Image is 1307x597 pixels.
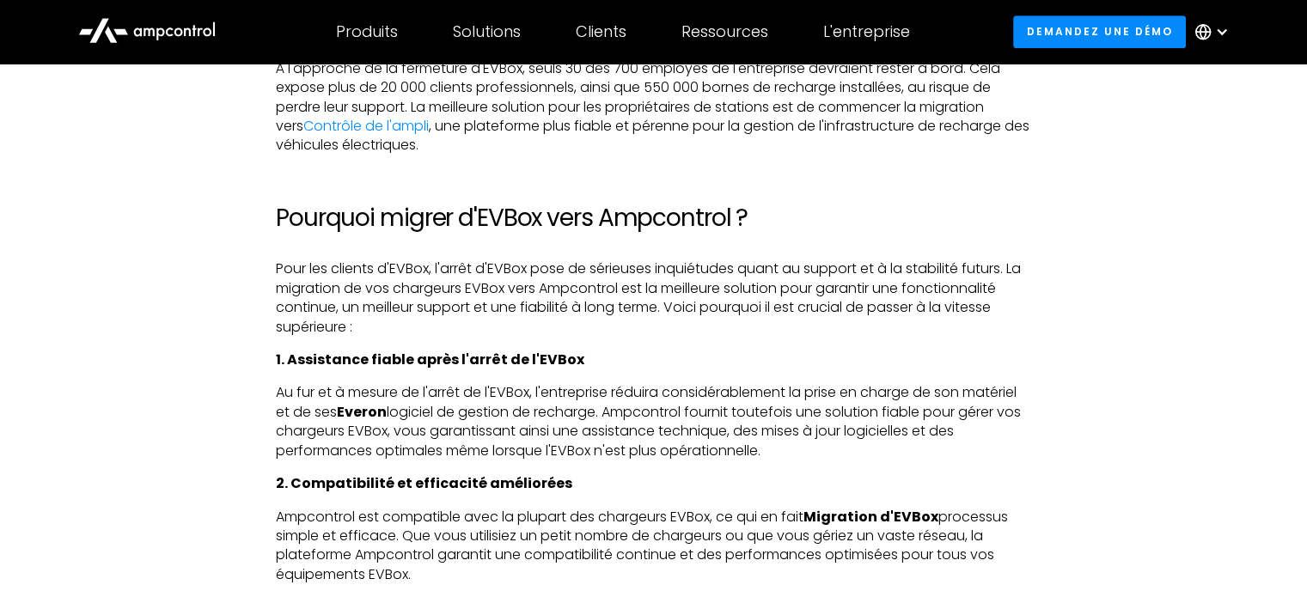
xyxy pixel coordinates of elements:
div: Clients [576,22,626,41]
a: Demandez une démo [1013,15,1186,47]
div: L'entreprise [823,22,910,41]
strong: 2. Compatibilité et efficacité améliorées [276,473,572,493]
div: Solutions [453,22,521,41]
p: Ampcontrol est compatible avec la plupart des chargeurs EVBox, ce qui en fait processus simple et... [276,508,1031,585]
div: Ressources [681,22,768,41]
strong: 1. Assistance fiable après l'arrêt de l'EVBox [276,350,584,369]
p: Au fur et à mesure de l'arrêt de l'EVBox, l'entreprise réduira considérablement la prise en charg... [276,383,1031,460]
p: À l'approche de la fermeture d'EVBox, seuls 30 des 700 employés de l'entreprise devraient rester ... [276,59,1031,155]
strong: Migration d'EVBox [803,507,938,527]
div: Produits [336,22,398,41]
a: Contrôle de l'ampli [303,116,429,136]
strong: Everon [337,402,387,422]
p: Pour les clients d'EVBox, l'arrêt d'EVBox pose de sérieuses inquiétudes quant au support et à la ... [276,259,1031,337]
h2: Pourquoi migrer d'EVBox vers Ampcontrol ? [276,204,1031,233]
